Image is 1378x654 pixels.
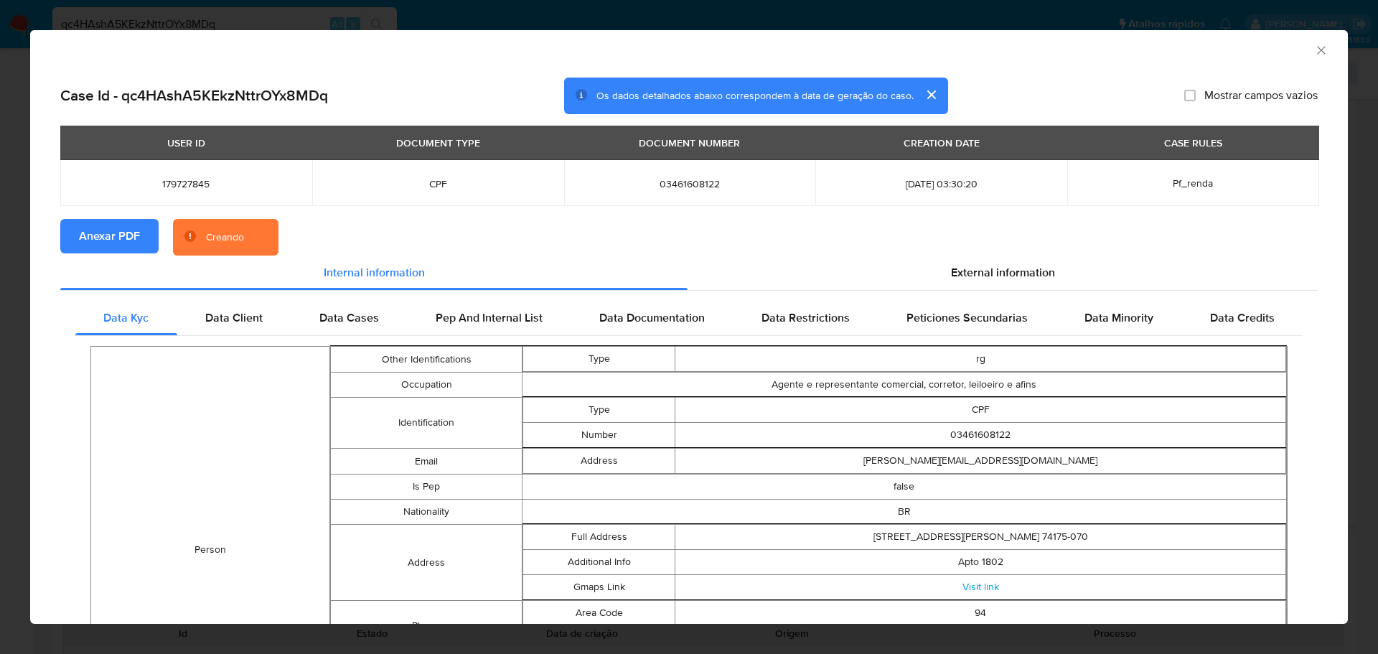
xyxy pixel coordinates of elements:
[630,131,749,155] div: DOCUMENT NUMBER
[761,309,850,326] span: Data Restrictions
[1084,309,1153,326] span: Data Minority
[103,309,149,326] span: Data Kyc
[581,177,799,190] span: 03461608122
[522,575,675,600] td: Gmaps Link
[951,264,1055,281] span: External information
[436,309,543,326] span: Pep And Internal List
[675,398,1286,423] td: CPF
[78,177,295,190] span: 179727845
[1210,309,1275,326] span: Data Credits
[159,131,214,155] div: USER ID
[522,449,675,474] td: Address
[599,309,705,326] span: Data Documentation
[895,131,988,155] div: CREATION DATE
[675,550,1286,575] td: Apto 1802
[914,78,948,112] button: cerrar
[319,309,379,326] span: Data Cases
[833,177,1050,190] span: [DATE] 03:30:20
[331,601,522,652] td: Phone
[675,449,1286,474] td: [PERSON_NAME][EMAIL_ADDRESS][DOMAIN_NAME]
[1204,88,1318,103] span: Mostrar campos vazios
[331,347,522,373] td: Other Identifications
[388,131,489,155] div: DOCUMENT TYPE
[1156,131,1231,155] div: CASE RULES
[1184,90,1196,101] input: Mostrar campos vazios
[329,177,547,190] span: CPF
[205,309,263,326] span: Data Client
[331,475,522,500] td: Is Pep
[60,256,1318,290] div: Detailed info
[906,309,1028,326] span: Peticiones Secundarias
[60,219,159,253] button: Anexar PDF
[331,373,522,398] td: Occupation
[522,525,675,550] td: Full Address
[30,30,1348,624] div: closure-recommendation-modal
[522,500,1286,525] td: BR
[331,525,522,601] td: Address
[522,601,675,626] td: Area Code
[1314,43,1327,56] button: Fechar a janela
[675,423,1286,448] td: 03461608122
[522,398,675,423] td: Type
[324,264,425,281] span: Internal information
[522,550,675,575] td: Additional Info
[331,449,522,475] td: Email
[331,398,522,449] td: Identification
[962,579,999,594] a: Visit link
[522,423,675,448] td: Number
[675,347,1286,372] td: rg
[206,230,244,245] div: Creando
[331,500,522,525] td: Nationality
[1173,176,1213,190] span: Pf_renda
[79,220,140,252] span: Anexar PDF
[596,88,914,103] span: Os dados detalhados abaixo correspondem à data de geração do caso.
[522,347,675,372] td: Type
[75,301,1303,335] div: Detailed internal info
[522,373,1286,398] td: Agente e representante comercial, corretor, leiloeiro e afins
[60,86,328,105] h2: Case Id - qc4HAshA5KEkzNttrOYx8MDq
[675,525,1286,550] td: [STREET_ADDRESS][PERSON_NAME] 74175-070
[675,601,1286,626] td: 94
[522,475,1286,500] td: false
